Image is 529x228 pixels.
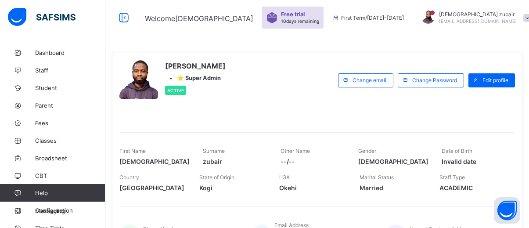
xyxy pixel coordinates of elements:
[281,148,310,154] span: Other Name
[279,174,290,181] span: LGA
[439,11,517,18] span: [DEMOGRAPHIC_DATA] zubair
[266,12,277,23] img: sticker-purple.71386a28dfed39d6af7621340158ba97.svg
[281,18,319,24] span: 10 days remaining
[279,184,346,192] span: Okehi
[439,184,506,192] span: ACADEMIC
[165,62,226,70] span: [PERSON_NAME]
[442,148,472,154] span: Date of Birth
[199,174,234,181] span: State of Origin
[165,75,226,81] div: •
[35,137,105,144] span: Classes
[203,148,225,154] span: Surname
[439,174,465,181] span: Staff Type
[35,172,105,179] span: CBT
[203,158,267,165] span: zubair
[35,84,105,91] span: Student
[35,155,105,162] span: Broadsheet
[35,67,105,74] span: Staff
[35,119,105,127] span: Fees
[358,148,376,154] span: Gender
[332,14,404,21] span: session/term information
[167,88,184,93] span: Active
[281,11,315,18] span: Free trial
[8,8,76,26] img: safsims
[35,49,105,56] span: Dashboard
[145,14,253,23] span: Welcome [DEMOGRAPHIC_DATA]
[199,184,266,192] span: Kogi
[281,158,345,165] span: --/--
[439,18,517,24] span: [EMAIL_ADDRESS][DOMAIN_NAME]
[119,184,186,192] span: [GEOGRAPHIC_DATA]
[360,184,426,192] span: Married
[35,207,105,214] span: Configuration
[353,77,386,83] span: Change email
[119,148,146,154] span: First Name
[358,158,428,165] span: [DEMOGRAPHIC_DATA]
[482,77,508,83] span: Edit profile
[412,77,457,83] span: Change Password
[119,174,139,181] span: Country
[360,174,394,181] span: Marital Status
[35,102,105,109] span: Parent
[177,75,221,81] span: ⭐ Super Admin
[494,197,520,224] button: Open asap
[442,158,506,165] span: Invalid date
[35,189,105,196] span: Help
[119,158,190,165] span: [DEMOGRAPHIC_DATA]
